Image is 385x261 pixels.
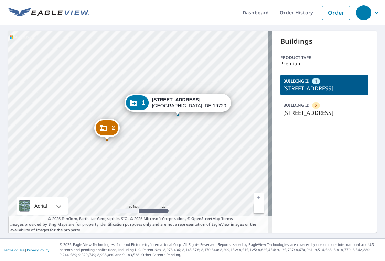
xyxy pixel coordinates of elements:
[48,216,233,222] span: © 2025 TomTom, Earthstar Geographics SIO, © 2025 Microsoft Corporation, ©
[142,100,145,105] span: 1
[32,197,49,215] div: Aerial
[322,6,350,20] a: Order
[315,102,317,109] span: 2
[221,216,233,221] a: Terms
[191,216,220,221] a: OpenStreetMap
[112,125,115,130] span: 2
[315,78,317,85] span: 1
[17,197,68,215] div: Aerial
[3,248,49,252] p: |
[60,242,382,258] p: © 2025 Eagle View Technologies, Inc. and Pictometry International Corp. All Rights Reserved. Repo...
[254,203,264,213] a: Current Level 19, Zoom Out
[280,55,368,61] p: Product type
[254,193,264,203] a: Current Level 19, Zoom In
[8,216,272,233] p: Images provided by Bing Maps are for property identification purposes only and are not a represen...
[283,84,366,93] p: [STREET_ADDRESS]
[27,248,49,252] a: Privacy Policy
[280,61,368,66] p: Premium
[3,248,25,252] a: Terms of Use
[152,97,226,109] div: [GEOGRAPHIC_DATA], DE 19720
[283,102,310,108] p: BUILDING ID
[8,8,89,18] img: EV Logo
[283,78,310,84] p: BUILDING ID
[280,36,368,46] p: Buildings
[283,109,366,117] p: [STREET_ADDRESS]
[125,94,231,115] div: Dropped pin, building 1, Commercial property, 408 Bedford Ln New Castle, DE 19720
[94,119,120,140] div: Dropped pin, building 2, Commercial property, 811 Bedford Ln New Castle, DE 19720
[152,97,201,102] strong: [STREET_ADDRESS]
